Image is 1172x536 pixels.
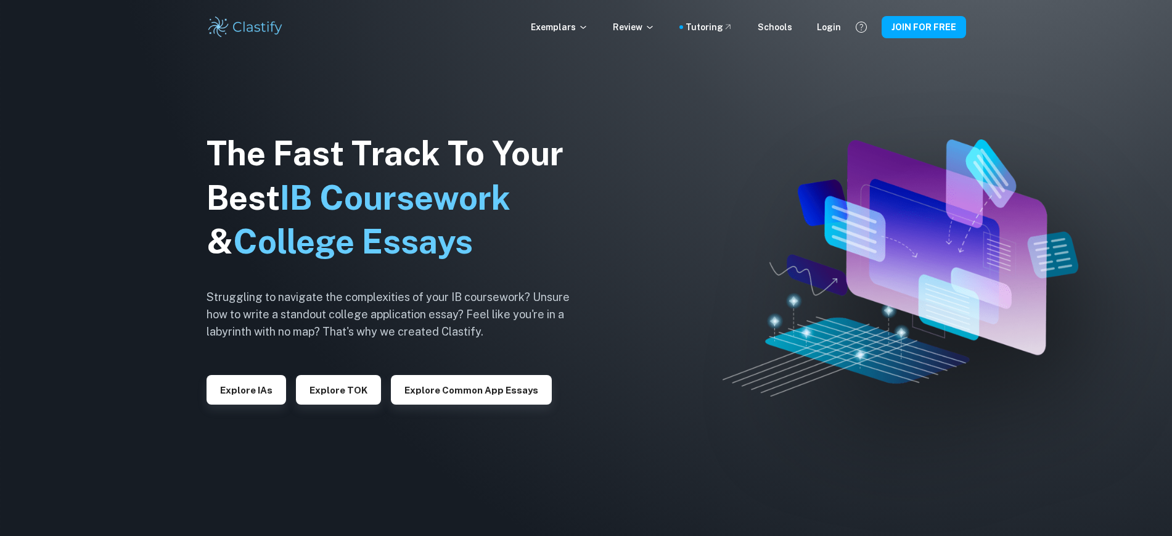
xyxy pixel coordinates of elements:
[207,289,589,340] h6: Struggling to navigate the complexities of your IB coursework? Unsure how to write a standout col...
[296,384,381,395] a: Explore TOK
[817,20,841,34] a: Login
[613,20,655,34] p: Review
[758,20,792,34] a: Schools
[391,384,552,395] a: Explore Common App essays
[280,178,510,217] span: IB Coursework
[531,20,588,34] p: Exemplars
[207,15,285,39] img: Clastify logo
[207,384,286,395] a: Explore IAs
[207,131,589,265] h1: The Fast Track To Your Best &
[391,375,552,405] button: Explore Common App essays
[296,375,381,405] button: Explore TOK
[851,17,872,38] button: Help and Feedback
[723,139,1078,397] img: Clastify hero
[686,20,733,34] a: Tutoring
[233,222,473,261] span: College Essays
[207,375,286,405] button: Explore IAs
[882,16,966,38] button: JOIN FOR FREE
